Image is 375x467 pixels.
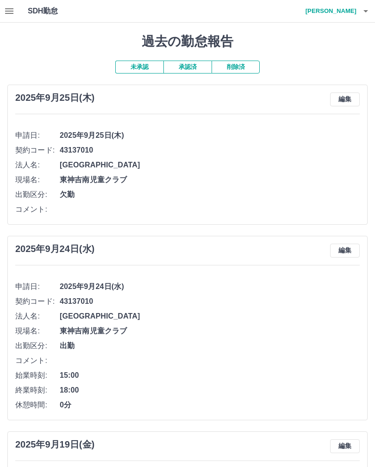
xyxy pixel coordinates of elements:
span: 東神吉南児童クラブ [60,174,360,185]
button: 編集 [330,439,360,453]
span: 申請日: [15,281,60,292]
span: 申請日: [15,130,60,141]
h3: 2025年9月24日(水) [15,244,94,254]
span: 43137010 [60,145,360,156]
button: 編集 [330,92,360,106]
span: 2025年9月24日(水) [60,281,360,292]
span: 欠勤 [60,189,360,200]
button: 編集 [330,244,360,258]
span: 2025年9月25日(木) [60,130,360,141]
span: 15:00 [60,370,360,381]
span: 現場名: [15,174,60,185]
span: コメント: [15,204,60,215]
span: 法人名: [15,311,60,322]
span: 始業時刻: [15,370,60,381]
span: 法人名: [15,160,60,171]
span: 0分 [60,399,360,411]
span: [GEOGRAPHIC_DATA] [60,160,360,171]
span: 出勤区分: [15,340,60,351]
span: 休憩時間: [15,399,60,411]
span: 出勤 [60,340,360,351]
span: 終業時刻: [15,385,60,396]
h3: 2025年9月19日(金) [15,439,94,450]
span: 契約コード: [15,296,60,307]
span: コメント: [15,355,60,366]
span: 現場名: [15,326,60,337]
button: 承認済 [163,61,212,74]
span: 18:00 [60,385,360,396]
h1: 過去の勤怠報告 [7,34,368,49]
h3: 2025年9月25日(木) [15,92,94,103]
span: 43137010 [60,296,360,307]
button: 未承認 [115,61,163,74]
span: 出勤区分: [15,189,60,200]
span: [GEOGRAPHIC_DATA] [60,311,360,322]
span: 東神吉南児童クラブ [60,326,360,337]
span: 契約コード: [15,145,60,156]
button: 削除済 [212,61,260,74]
